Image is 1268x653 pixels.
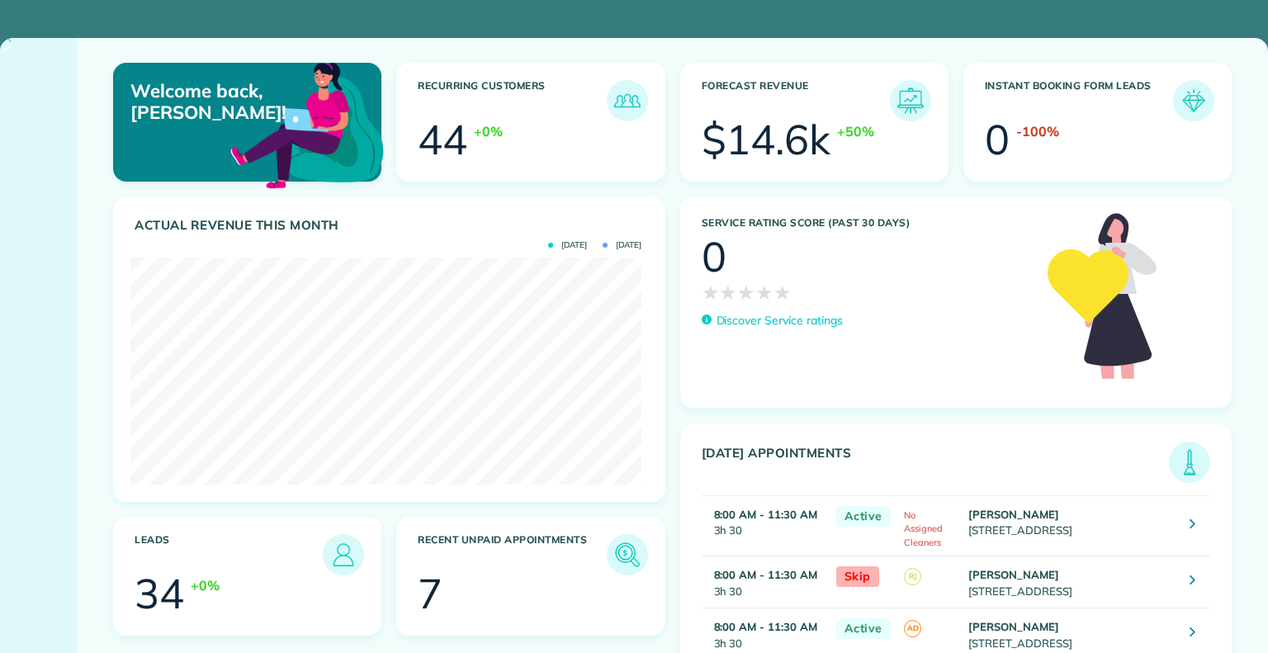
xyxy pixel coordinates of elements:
[968,508,1059,521] strong: [PERSON_NAME]
[714,620,817,633] strong: 8:00 AM - 11:30 AM
[135,573,184,614] div: 34
[611,538,644,571] img: icon_unpaid_appointments-47b8ce3997adf2238b356f14209ab4cced10bd1f174958f3ca8f1d0dd7fffeee.png
[702,236,726,277] div: 0
[418,80,606,121] h3: Recurring Customers
[548,241,587,249] span: [DATE]
[702,312,843,329] a: Discover Service ratings
[1016,121,1059,141] div: -100%
[227,44,387,204] img: dashboard_welcome-42a62b7d889689a78055ac9021e634bf52bae3f8056760290aed330b23ab8690.png
[1173,446,1206,479] img: icon_todays_appointments-901f7ab196bb0bea1936b74009e4eb5ffbc2d2711fa7634e0d609ed5ef32b18b.png
[964,495,1177,556] td: [STREET_ADDRESS]
[130,80,294,124] p: Welcome back, [PERSON_NAME]!
[737,277,755,307] span: ★
[774,277,792,307] span: ★
[702,277,720,307] span: ★
[837,121,874,141] div: +50%
[474,121,503,141] div: +0%
[135,534,323,575] h3: Leads
[719,277,737,307] span: ★
[968,620,1059,633] strong: [PERSON_NAME]
[191,575,220,595] div: +0%
[836,618,891,639] span: Active
[985,119,1010,160] div: 0
[418,534,606,575] h3: Recent unpaid appointments
[894,84,927,117] img: icon_forecast_revenue-8c13a41c7ed35a8dcfafea3cbb826a0462acb37728057bba2d056411b612bbbe.png
[985,80,1173,121] h3: Instant Booking Form Leads
[755,277,774,307] span: ★
[714,508,817,521] strong: 8:00 AM - 11:30 AM
[964,556,1177,608] td: [STREET_ADDRESS]
[702,556,828,608] td: 3h 30
[714,568,817,581] strong: 8:00 AM - 11:30 AM
[418,119,467,160] div: 44
[904,620,921,637] span: AD
[327,538,360,571] img: icon_leads-1bed01f49abd5b7fead27621c3d59655bb73ed531f8eeb49469d10e621d6b896.png
[836,566,879,587] span: Skip
[418,573,442,614] div: 7
[904,568,921,585] span: RJ
[717,312,843,329] p: Discover Service ratings
[1177,84,1210,117] img: icon_form_leads-04211a6a04a5b2264e4ee56bc0799ec3eb69b7e499cbb523a139df1d13a81ae0.png
[135,218,648,233] h3: Actual Revenue this month
[702,495,828,556] td: 3h 30
[968,568,1059,581] strong: [PERSON_NAME]
[611,84,644,117] img: icon_recurring_customers-cf858462ba22bcd05b5a5880d41d6543d210077de5bb9ebc9590e49fd87d84ed.png
[702,446,1170,483] h3: [DATE] Appointments
[702,119,831,160] div: $14.6k
[603,241,641,249] span: [DATE]
[702,80,890,121] h3: Forecast Revenue
[702,217,1031,229] h3: Service Rating score (past 30 days)
[836,506,891,527] span: Active
[904,509,943,548] span: No Assigned Cleaners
